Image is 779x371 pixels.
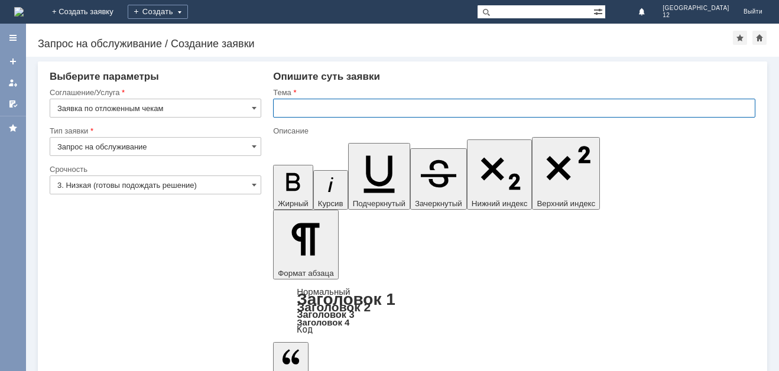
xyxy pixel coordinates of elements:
span: Жирный [278,199,309,208]
span: Формат абзаца [278,269,333,278]
button: Нижний индекс [467,139,533,210]
div: Добавить в избранное [733,31,747,45]
button: Формат абзаца [273,210,338,279]
div: Создать [128,5,188,19]
img: logo [14,7,24,17]
a: Мои согласования [4,95,22,113]
button: Зачеркнутый [410,148,467,210]
div: Тип заявки [50,127,259,135]
a: Перейти на домашнюю страницу [14,7,24,17]
a: Код [297,324,313,335]
button: Верхний индекс [532,137,600,210]
a: Заголовок 1 [297,290,395,308]
span: Расширенный поиск [593,5,605,17]
a: Заголовок 3 [297,309,354,320]
button: Подчеркнутый [348,143,410,210]
span: Опишите суть заявки [273,71,380,82]
span: Курсив [318,199,343,208]
div: Формат абзаца [273,288,755,334]
span: 12 [663,12,729,19]
div: Тема [273,89,753,96]
span: Подчеркнутый [353,199,405,208]
a: Создать заявку [4,52,22,71]
span: Выберите параметры [50,71,159,82]
span: [GEOGRAPHIC_DATA] [663,5,729,12]
a: Нормальный [297,287,350,297]
span: Зачеркнутый [415,199,462,208]
span: Нижний индекс [472,199,528,208]
a: Заголовок 4 [297,317,349,327]
button: Курсив [313,170,348,210]
span: Верхний индекс [537,199,595,208]
div: Описание [273,127,753,135]
div: Срочность [50,165,259,173]
div: Запрос на обслуживание / Создание заявки [38,38,733,50]
div: Сделать домашней страницей [752,31,767,45]
button: Жирный [273,165,313,210]
a: Мои заявки [4,73,22,92]
a: Заголовок 2 [297,300,371,314]
div: Соглашение/Услуга [50,89,259,96]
